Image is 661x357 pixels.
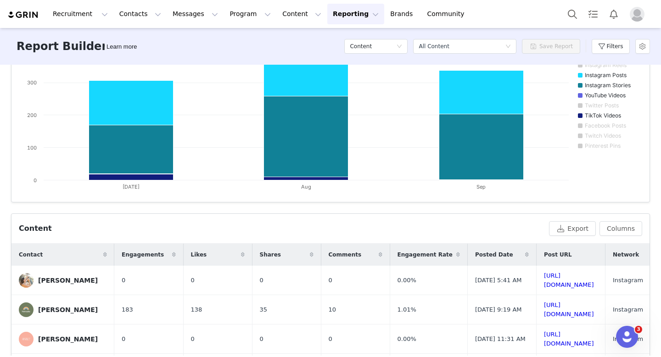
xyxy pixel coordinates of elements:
[123,184,140,190] text: [DATE]
[114,4,167,24] button: Contacts
[191,251,207,259] span: Likes
[167,4,224,24] button: Messages
[19,251,43,259] span: Contact
[585,132,621,139] text: Twitch Videos
[301,184,311,190] text: Aug
[224,4,276,24] button: Program
[398,305,416,314] span: 1.01%
[592,39,630,54] button: Filters
[397,44,402,50] i: icon: down
[585,102,619,109] text: Twitter Posts
[329,335,332,344] span: 0
[27,112,37,118] text: 200
[105,42,139,51] div: Tooltip anchor
[613,276,643,285] span: Instagram
[585,61,627,68] text: Instagram Reels
[47,4,113,24] button: Recruitment
[544,331,594,347] a: [URL][DOMAIN_NAME]
[19,332,107,346] a: [PERSON_NAME]
[277,4,327,24] button: Content
[505,44,511,50] i: icon: down
[398,251,453,259] span: Engagement Rate
[630,7,644,22] img: placeholder-profile.jpg
[583,4,603,24] a: Tasks
[7,11,39,19] img: grin logo
[585,112,621,119] text: TikTok Videos
[475,305,522,314] span: [DATE] 9:19 AM
[191,305,202,314] span: 138
[260,251,281,259] span: Shares
[385,4,421,24] a: Brands
[624,7,654,22] button: Profile
[562,4,583,24] button: Search
[122,335,125,344] span: 0
[191,276,195,285] span: 0
[585,142,621,149] text: Pinterest Pins
[34,177,37,184] text: 0
[19,273,107,288] a: [PERSON_NAME]
[544,272,594,288] a: [URL][DOMAIN_NAME]
[475,335,526,344] span: [DATE] 11:31 AM
[599,221,642,236] button: Columns
[613,335,643,344] span: Instagram
[549,221,596,236] button: Export
[422,4,474,24] a: Community
[260,335,263,344] span: 0
[122,276,125,285] span: 0
[476,184,486,190] text: Sep
[17,38,107,55] h3: Report Builder
[522,39,580,54] button: Save Report
[122,305,133,314] span: 183
[475,251,513,259] span: Posted Date
[613,305,643,314] span: Instagram
[38,335,98,343] div: [PERSON_NAME]
[38,306,98,313] div: [PERSON_NAME]
[260,305,268,314] span: 35
[329,276,332,285] span: 0
[19,302,34,317] img: d947ccf2-cac2-479e-b683-183a9fc9b7bc.jpg
[19,302,107,317] a: [PERSON_NAME]
[544,251,572,259] span: Post URL
[191,335,195,344] span: 0
[27,79,37,86] text: 300
[122,251,164,259] span: Engagements
[38,277,98,284] div: [PERSON_NAME]
[475,276,522,285] span: [DATE] 5:41 AM
[19,223,52,234] div: Content
[19,273,34,288] img: 36a99515-686c-4fb8-8ec4-dde37dd0167b.jpg
[604,4,624,24] button: Notifications
[585,122,626,129] text: Facebook Posts
[27,145,37,151] text: 100
[19,332,34,346] img: 682dc1da-479f-4a1a-a305-34fea44028fb.jpg
[329,305,336,314] span: 10
[585,82,631,89] text: Instagram Stories
[613,251,639,259] span: Network
[616,326,638,348] iframe: Intercom live chat
[585,72,627,78] text: Instagram Posts
[398,335,416,344] span: 0.00%
[329,251,362,259] span: Comments
[350,39,372,53] h5: Content
[327,4,384,24] button: Reporting
[544,301,594,318] a: [URL][DOMAIN_NAME]
[260,276,263,285] span: 0
[635,326,642,333] span: 3
[585,92,626,99] text: YouTube Videos
[398,276,416,285] span: 0.00%
[419,39,449,53] div: All Content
